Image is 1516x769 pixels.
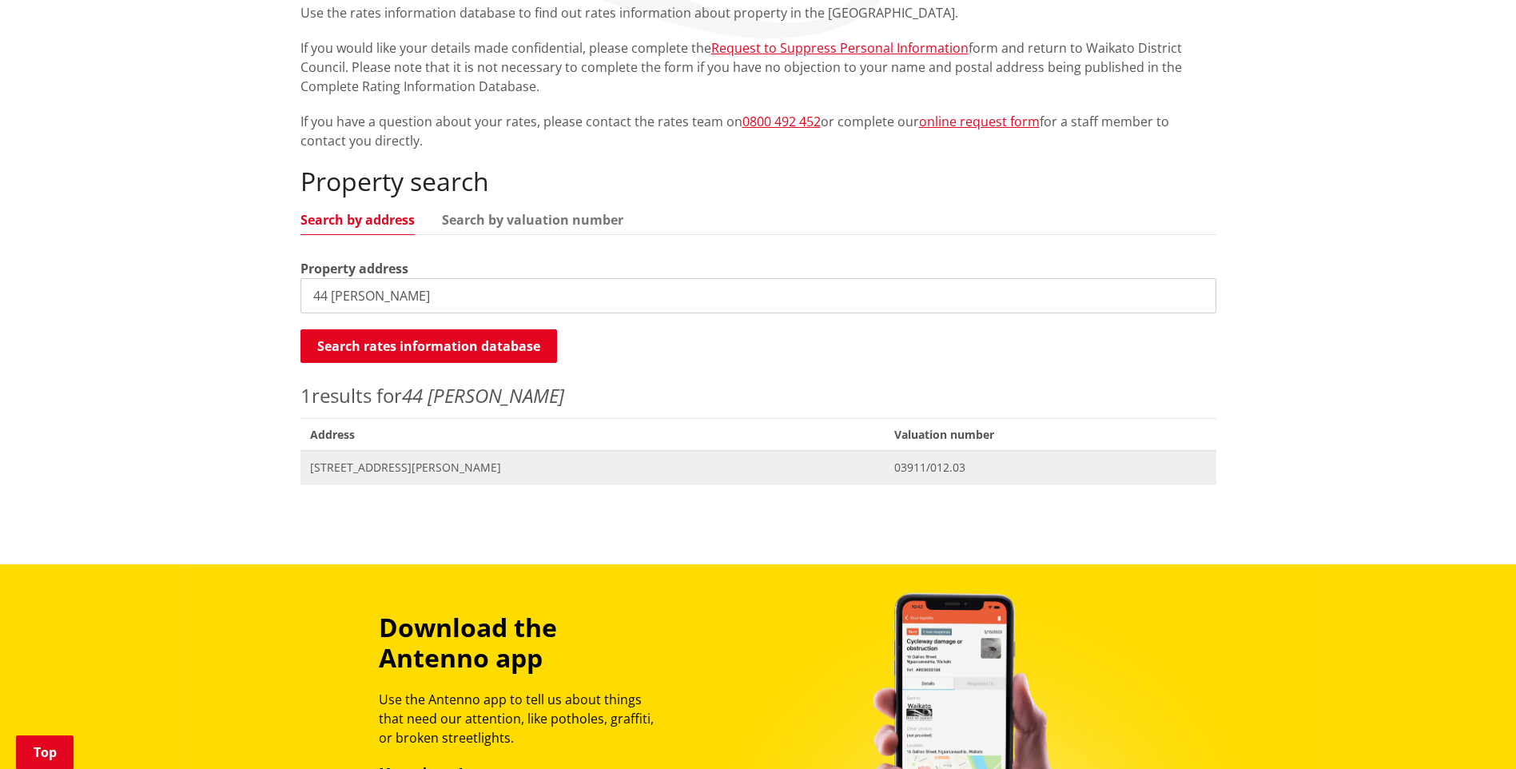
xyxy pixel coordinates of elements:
a: Search by address [300,213,415,226]
h3: Download the Antenno app [379,612,668,674]
p: results for [300,381,1216,410]
a: [STREET_ADDRESS][PERSON_NAME] 03911/012.03 [300,451,1216,484]
span: Address [300,418,885,451]
p: Use the rates information database to find out rates information about property in the [GEOGRAPHI... [300,3,1216,22]
p: If you would like your details made confidential, please complete the form and return to Waikato ... [300,38,1216,96]
a: 0800 492 452 [742,113,821,130]
a: online request form [919,113,1040,130]
p: Use the Antenno app to tell us about things that need our attention, like potholes, graffiti, or ... [379,690,668,747]
button: Search rates information database [300,329,557,363]
p: If you have a question about your rates, please contact the rates team on or complete our for a s... [300,112,1216,150]
span: 03911/012.03 [894,460,1206,476]
em: 44 [PERSON_NAME] [402,382,564,408]
label: Property address [300,259,408,278]
a: Top [16,735,74,769]
a: Search by valuation number [442,213,623,226]
a: Request to Suppress Personal Information [711,39,969,57]
span: Valuation number [885,418,1216,451]
h2: Property search [300,166,1216,197]
iframe: Messenger Launcher [1442,702,1500,759]
span: 1 [300,382,312,408]
span: [STREET_ADDRESS][PERSON_NAME] [310,460,876,476]
input: e.g. Duke Street NGARUAWAHIA [300,278,1216,313]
